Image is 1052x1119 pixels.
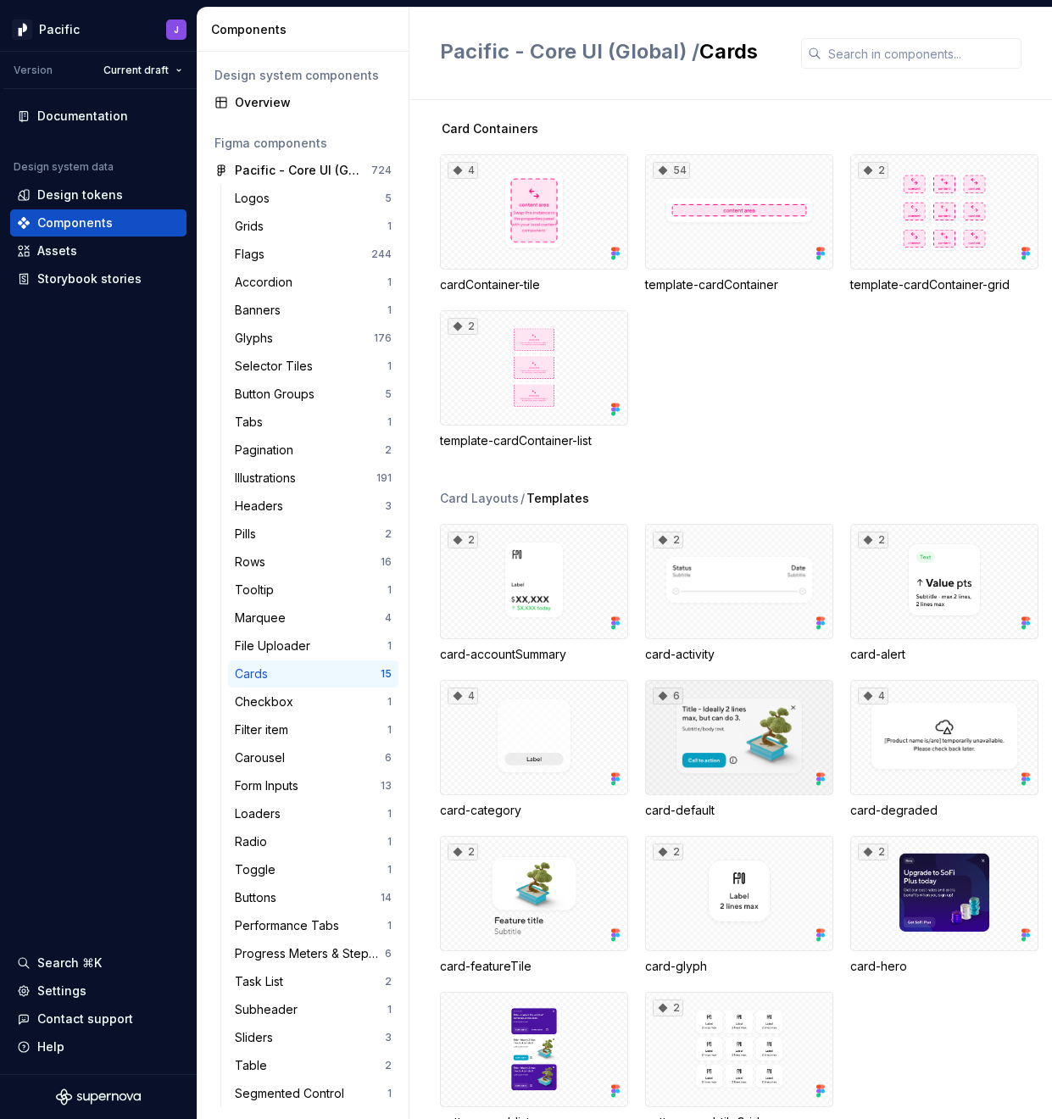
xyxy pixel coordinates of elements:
div: 1 [387,863,392,877]
div: 6 [385,751,392,765]
img: 8d0dbd7b-a897-4c39-8ca0-62fbda938e11.png [12,19,32,40]
div: Pacific - Core UI (Global) [235,162,361,179]
a: Cards15 [228,660,398,688]
div: 2card-accountSummary [440,524,628,663]
div: template-cardContainer-grid [850,276,1038,293]
div: 4card-category [440,680,628,819]
a: Storybook stories [10,265,186,292]
div: 4 [385,611,392,625]
div: 2 [448,843,478,860]
a: Radio1 [228,828,398,855]
div: Table [235,1057,274,1074]
div: card-accountSummary [440,646,628,663]
button: PacificJ [3,11,193,47]
div: 5 [385,387,392,401]
div: Design tokens [37,186,123,203]
div: 1 [387,807,392,821]
div: Search ⌘K [37,955,102,971]
div: 3 [385,1031,392,1044]
button: Help [10,1033,186,1061]
a: Table2 [228,1052,398,1079]
div: J [174,23,179,36]
div: Carousel [235,749,292,766]
div: Design system components [214,67,392,84]
div: 6 [653,688,683,704]
div: 724 [371,164,392,177]
div: 2 [385,443,392,457]
div: Components [211,21,402,38]
div: Pills [235,526,263,543]
a: File Uploader1 [228,632,398,660]
div: 1 [387,835,392,849]
button: Current draft [96,58,190,82]
a: Assets [10,237,186,264]
div: Selector Tiles [235,358,320,375]
div: Toggle [235,861,282,878]
a: Sliders3 [228,1024,398,1051]
div: template-cardContainer-list [440,432,628,449]
div: Tooltip [235,582,281,598]
div: 54template-cardContainer [645,154,833,293]
div: 2card-alert [850,524,1038,663]
div: 1 [387,639,392,653]
a: Task List2 [228,968,398,995]
a: Grids1 [228,213,398,240]
div: Accordion [235,274,299,291]
div: Banners [235,302,287,319]
div: Glyphs [235,330,280,347]
span: Current draft [103,64,169,77]
div: 2card-glyph [645,836,833,975]
a: Accordion1 [228,269,398,296]
div: 2 [448,532,478,548]
a: Pagination2 [228,437,398,464]
div: 14 [381,891,392,905]
div: 2 [653,532,683,548]
a: Pacific - Core UI (Global)724 [208,157,398,184]
div: 176 [374,331,392,345]
div: Button Groups [235,386,321,403]
div: 1 [387,359,392,373]
a: Loaders1 [228,800,398,827]
div: Subheader [235,1001,304,1018]
a: Tooltip1 [228,576,398,604]
div: Help [37,1038,64,1055]
div: 4cardContainer-tile [440,154,628,293]
div: Pagination [235,442,300,459]
a: Filter item1 [228,716,398,743]
div: 5 [385,192,392,205]
span: Pacific - Core UI (Global) / [440,39,699,64]
div: 1 [387,583,392,597]
div: Flags [235,246,271,263]
div: Assets [37,242,77,259]
a: Design tokens [10,181,186,209]
div: 1 [387,919,392,932]
div: 2 [385,527,392,541]
div: Filter item [235,721,295,738]
div: Figma components [214,135,392,152]
div: 1 [387,695,392,709]
a: Marquee4 [228,604,398,632]
div: 2 [858,843,888,860]
div: 4 [858,688,888,704]
div: card-glyph [645,958,833,975]
div: Overview [235,94,392,111]
div: Loaders [235,805,287,822]
span: Card Containers [442,120,538,137]
div: 2card-featureTile [440,836,628,975]
div: Card Layouts [440,490,519,507]
div: Documentation [37,108,128,125]
a: Progress Meters & Steppers6 [228,940,398,967]
div: Tabs [235,414,270,431]
div: Illustrations [235,470,303,487]
input: Search in components... [821,38,1021,69]
div: Marquee [235,610,292,626]
div: template-cardContainer [645,276,833,293]
a: Toggle1 [228,856,398,883]
div: File Uploader [235,637,317,654]
div: 1 [387,276,392,289]
div: 244 [371,248,392,261]
div: card-hero [850,958,1038,975]
div: Radio [235,833,274,850]
a: Banners1 [228,297,398,324]
a: Logos5 [228,185,398,212]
